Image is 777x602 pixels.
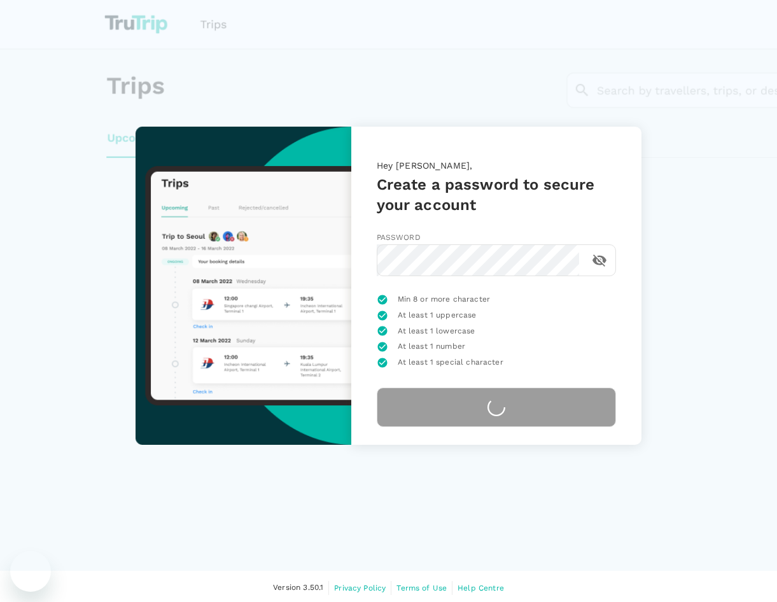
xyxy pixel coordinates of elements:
[136,127,351,445] img: trutrip-set-password
[458,584,504,592] span: Help Centre
[398,325,475,338] span: At least 1 lowercase
[396,584,447,592] span: Terms of Use
[334,581,386,595] a: Privacy Policy
[398,340,466,353] span: At least 1 number
[396,581,447,595] a: Terms of Use
[273,582,323,594] span: Version 3.50.1
[398,293,490,306] span: Min 8 or more character
[377,233,421,242] span: Password
[377,159,616,174] p: Hey [PERSON_NAME],
[398,356,503,369] span: At least 1 special character
[398,309,477,322] span: At least 1 uppercase
[377,174,616,215] h5: Create a password to secure your account
[458,581,504,595] a: Help Centre
[10,551,51,592] iframe: Button to launch messaging window
[584,245,615,276] button: toggle password visibility
[334,584,386,592] span: Privacy Policy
